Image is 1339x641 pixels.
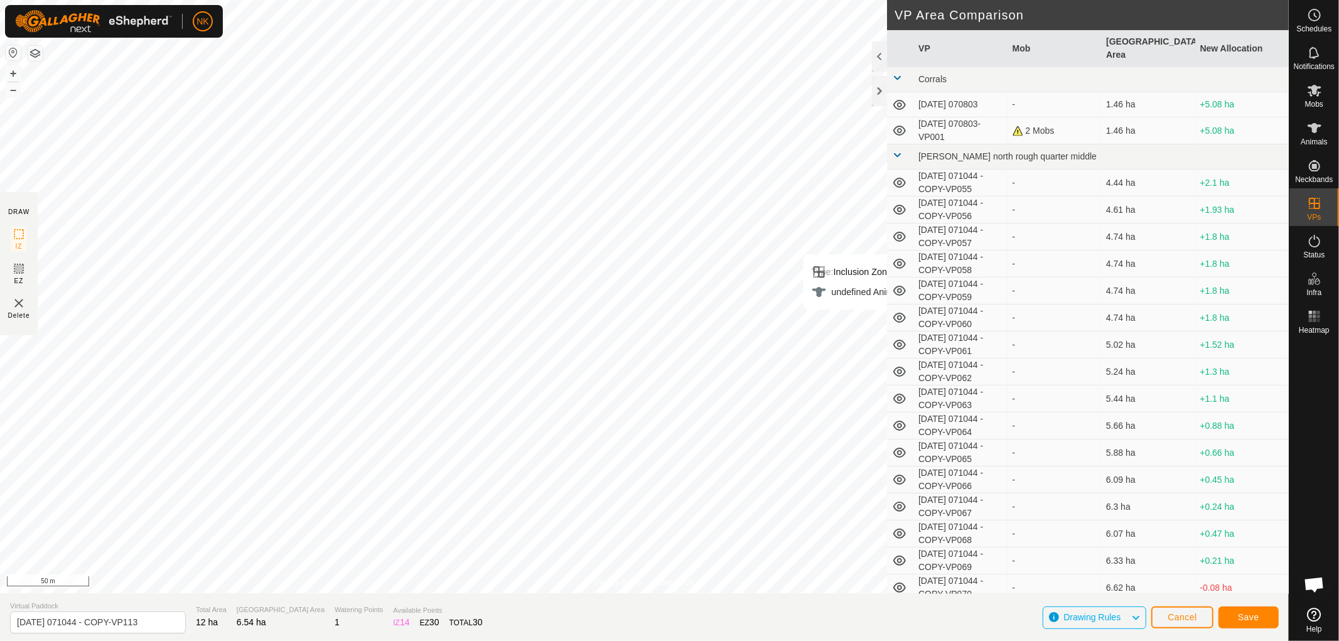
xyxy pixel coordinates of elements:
[237,617,266,627] span: 6.54 ha
[1101,493,1195,520] td: 6.3 ha
[913,520,1007,547] td: [DATE] 071044 - COPY-VP068
[1195,30,1289,67] th: New Allocation
[918,74,947,84] span: Corrals
[913,92,1007,117] td: [DATE] 070803
[913,277,1007,304] td: [DATE] 071044 - COPY-VP059
[1299,326,1330,334] span: Heatmap
[196,617,218,627] span: 12 ha
[1218,606,1279,628] button: Save
[913,197,1007,224] td: [DATE] 071044 - COPY-VP056
[16,242,23,251] span: IZ
[1101,412,1195,439] td: 5.66 ha
[895,8,1289,23] h2: VP Area Comparison
[196,605,227,615] span: Total Area
[1195,170,1289,197] td: +2.1 ha
[473,617,483,627] span: 30
[1101,30,1195,67] th: [GEOGRAPHIC_DATA] Area
[1063,612,1121,622] span: Drawing Rules
[1013,473,1096,487] div: -
[913,170,1007,197] td: [DATE] 071044 - COPY-VP055
[6,66,21,81] button: +
[1101,439,1195,466] td: 5.88 ha
[1195,92,1289,117] td: +5.08 ha
[14,276,24,286] span: EZ
[1101,574,1195,601] td: 6.62 ha
[1013,446,1096,460] div: -
[237,605,325,615] span: [GEOGRAPHIC_DATA] Area
[1195,547,1289,574] td: +0.21 ha
[1101,117,1195,144] td: 1.46 ha
[1101,466,1195,493] td: 6.09 ha
[1013,338,1096,352] div: -
[8,311,30,320] span: Delete
[1296,566,1333,603] a: Open chat
[28,46,43,61] button: Map Layers
[393,616,409,629] div: IZ
[913,250,1007,277] td: [DATE] 071044 - COPY-VP058
[1195,304,1289,331] td: +1.8 ha
[1013,365,1096,379] div: -
[1195,574,1289,601] td: -0.08 ha
[913,30,1007,67] th: VP
[1101,304,1195,331] td: 4.74 ha
[1013,230,1096,244] div: -
[812,264,901,279] div: Inclusion Zone
[8,207,30,217] div: DRAW
[15,10,172,33] img: Gallagher Logo
[913,385,1007,412] td: [DATE] 071044 - COPY-VP063
[1013,581,1096,595] div: -
[1101,92,1195,117] td: 1.46 ha
[812,284,901,299] div: undefined Animal
[1195,412,1289,439] td: +0.88 ha
[393,605,482,616] span: Available Points
[913,117,1007,144] td: [DATE] 070803-VP001
[1294,63,1335,70] span: Notifications
[1307,213,1321,221] span: VPs
[913,224,1007,250] td: [DATE] 071044 - COPY-VP057
[1301,138,1328,146] span: Animals
[1195,277,1289,304] td: +1.8 ha
[1295,176,1333,183] span: Neckbands
[1305,100,1323,108] span: Mobs
[1303,251,1325,259] span: Status
[913,547,1007,574] td: [DATE] 071044 - COPY-VP069
[1195,466,1289,493] td: +0.45 ha
[1101,331,1195,358] td: 5.02 ha
[449,616,483,629] div: TOTAL
[1238,612,1259,622] span: Save
[1195,385,1289,412] td: +1.1 ha
[1013,392,1096,406] div: -
[1101,224,1195,250] td: 4.74 ha
[1195,331,1289,358] td: +1.52 ha
[1195,520,1289,547] td: +0.47 ha
[1195,493,1289,520] td: +0.24 ha
[1195,439,1289,466] td: +0.66 ha
[918,151,1097,161] span: [PERSON_NAME] north rough quarter middle
[1013,311,1096,325] div: -
[1296,25,1331,33] span: Schedules
[1168,612,1197,622] span: Cancel
[1195,250,1289,277] td: +1.8 ha
[1306,289,1321,296] span: Infra
[1013,284,1096,298] div: -
[1013,98,1096,111] div: -
[913,331,1007,358] td: [DATE] 071044 - COPY-VP061
[1101,385,1195,412] td: 5.44 ha
[913,466,1007,493] td: [DATE] 071044 - COPY-VP066
[1013,203,1096,217] div: -
[913,358,1007,385] td: [DATE] 071044 - COPY-VP062
[1101,250,1195,277] td: 4.74 ha
[1013,554,1096,568] div: -
[1195,224,1289,250] td: +1.8 ha
[913,412,1007,439] td: [DATE] 071044 - COPY-VP064
[1013,176,1096,190] div: -
[1013,500,1096,514] div: -
[1013,124,1096,137] div: 2 Mobs
[1101,197,1195,224] td: 4.61 ha
[657,577,694,588] a: Contact Us
[913,439,1007,466] td: [DATE] 071044 - COPY-VP065
[1101,520,1195,547] td: 6.07 ha
[1289,603,1339,638] a: Help
[11,296,26,311] img: VP
[1101,277,1195,304] td: 4.74 ha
